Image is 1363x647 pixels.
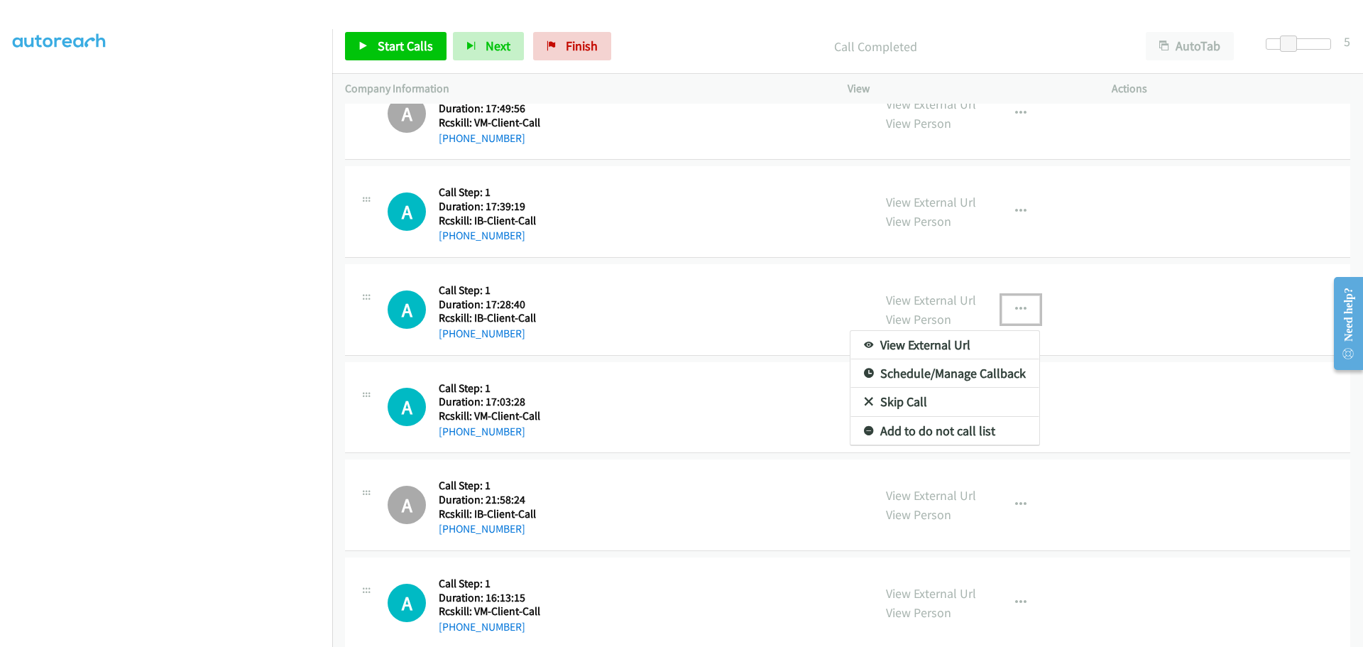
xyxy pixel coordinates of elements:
[388,584,426,622] div: The call is yet to be attempted
[850,359,1039,388] a: Schedule/Manage Callback
[388,584,426,622] h1: A
[850,388,1039,416] a: Skip Call
[388,486,426,524] h1: A
[850,331,1039,359] a: View External Url
[1322,267,1363,380] iframe: Resource Center
[388,486,426,524] div: The call has been skipped
[388,388,426,426] div: The call is yet to be attempted
[850,417,1039,445] a: Add to do not call list
[388,388,426,426] h1: A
